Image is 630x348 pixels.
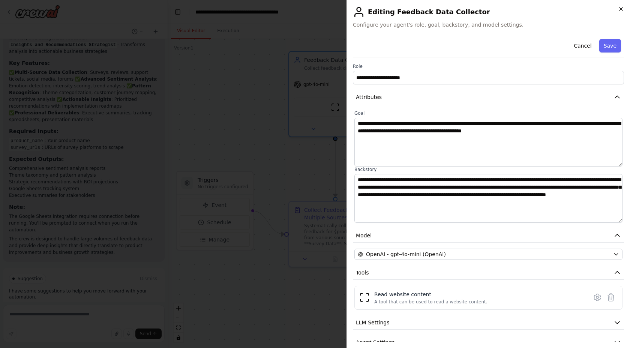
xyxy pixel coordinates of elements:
div: A tool that can be used to read a website content. [374,299,487,305]
button: Model [353,229,624,243]
span: Configure your agent's role, goal, backstory, and model settings. [353,21,624,28]
button: Attributes [353,90,624,104]
button: Configure tool [591,291,604,304]
button: Delete tool [604,291,618,304]
button: LLM Settings [353,316,624,330]
span: Tools [356,269,369,276]
label: Goal [354,110,622,116]
button: Cancel [569,39,596,52]
label: Backstory [354,166,622,172]
span: OpenAI - gpt-4o-mini (OpenAI) [366,250,446,258]
label: Role [353,63,624,69]
span: Model [356,232,372,239]
div: Read website content [374,291,487,298]
span: LLM Settings [356,319,390,326]
span: Attributes [356,93,382,101]
button: Tools [353,266,624,280]
img: ScrapeWebsiteTool [359,292,370,303]
button: OpenAI - gpt-4o-mini (OpenAI) [354,249,622,260]
span: Agent Settings [356,339,394,346]
button: Save [599,39,621,52]
h2: Editing Feedback Data Collector [353,6,624,18]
